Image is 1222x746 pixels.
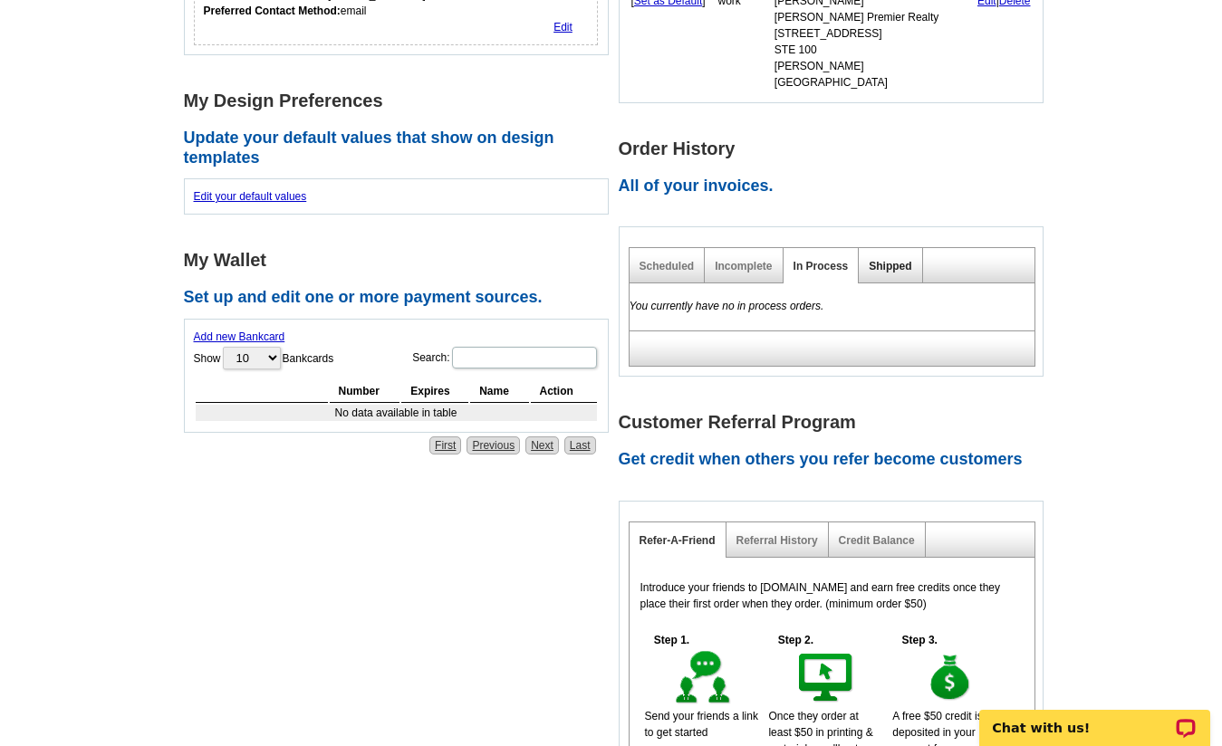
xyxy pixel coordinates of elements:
select: ShowBankcards [223,347,281,369]
img: step-3.gif [919,648,982,708]
h2: All of your invoices. [619,177,1054,196]
a: Previous [467,436,520,454]
h1: Customer Referral Program [619,413,1054,432]
a: Incomplete [715,260,772,273]
img: step-1.gif [672,648,735,708]
h2: Get credit when others you refer become customers [619,450,1054,470]
label: Search: [412,345,598,370]
a: Edit your default values [194,190,307,203]
h1: My Design Preferences [184,91,619,110]
input: Search: [452,347,597,368]
th: Expires [401,380,468,403]
a: First [429,436,461,454]
a: Add new Bankcard [194,330,285,343]
a: Next [525,436,559,454]
h2: Set up and edit one or more payment sources. [184,288,619,308]
label: Show Bankcards [194,345,334,371]
a: Shipped [869,260,911,273]
img: step-2.gif [795,648,858,708]
h1: Order History [619,139,1054,158]
th: Name [470,380,528,403]
td: No data available in table [196,405,597,421]
em: You currently have no in process orders. [630,300,824,312]
h1: My Wallet [184,251,619,270]
a: Last [564,436,596,454]
a: Edit [553,21,573,33]
a: Refer-A-Friend [640,534,716,547]
a: Credit Balance [839,534,915,547]
a: Referral History [736,534,818,547]
p: Introduce your friends to [DOMAIN_NAME] and earn free credits once they place their first order w... [640,579,1024,612]
strong: Preferred Contact Method: [204,5,341,17]
span: Send your friends a link to get started [645,710,758,739]
iframe: LiveChat chat widget [967,689,1222,746]
a: Scheduled [640,260,695,273]
h5: Step 2. [768,632,823,648]
h5: Step 1. [645,632,699,648]
a: In Process [794,260,849,273]
h5: Step 3. [892,632,947,648]
h2: Update your default values that show on design templates [184,129,619,167]
th: Action [531,380,597,403]
th: Number [330,380,400,403]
